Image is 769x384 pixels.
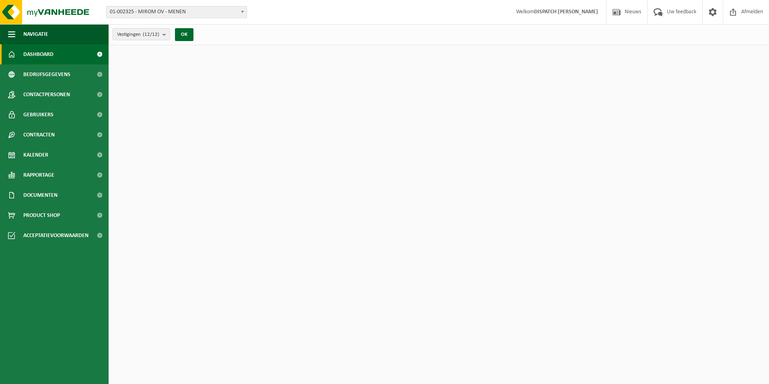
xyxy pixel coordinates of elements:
[113,28,170,40] button: Vestigingen(12/12)
[23,225,88,246] span: Acceptatievoorwaarden
[23,44,53,64] span: Dashboard
[23,125,55,145] span: Contracten
[23,85,70,105] span: Contactpersonen
[106,6,247,18] span: 01-002325 - MIROM OV - MENEN
[534,9,598,15] strong: DISPATCH [PERSON_NAME]
[107,6,247,18] span: 01-002325 - MIROM OV - MENEN
[23,165,54,185] span: Rapportage
[23,185,58,205] span: Documenten
[23,145,48,165] span: Kalender
[143,32,159,37] count: (12/12)
[175,28,193,41] button: OK
[23,24,48,44] span: Navigatie
[23,105,53,125] span: Gebruikers
[117,29,159,41] span: Vestigingen
[23,64,70,85] span: Bedrijfsgegevens
[23,205,60,225] span: Product Shop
